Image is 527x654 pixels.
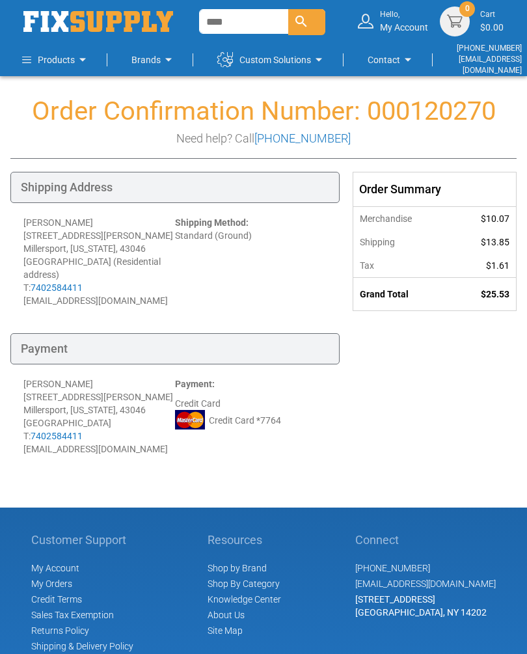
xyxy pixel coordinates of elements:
span: $10.07 [481,213,509,224]
a: Shop by Brand [208,563,267,573]
a: Brands [131,47,176,73]
span: Credit Terms [31,594,82,605]
div: Shipping Address [10,172,340,203]
h5: Resources [208,534,281,547]
div: Order Summary [353,172,516,206]
a: Custom Solutions [217,47,327,73]
div: Credit Card [175,377,327,456]
a: [EMAIL_ADDRESS][DOMAIN_NAME] [459,55,522,75]
a: Site Map [208,625,243,636]
small: Cart [480,9,504,20]
h1: Order Confirmation Number: 000120270 [10,97,517,126]
div: My Account [380,9,428,33]
a: [PHONE_NUMBER] [457,44,522,53]
span: $13.85 [481,237,509,247]
a: Shop By Category [208,579,280,589]
span: My Account [31,563,79,573]
a: 7402584411 [31,431,83,441]
a: [EMAIL_ADDRESS][DOMAIN_NAME] [355,579,496,589]
strong: Payment: [175,379,215,389]
span: 0 [465,3,470,14]
span: [STREET_ADDRESS] [GEOGRAPHIC_DATA], NY 14202 [355,594,487,618]
h3: Need help? Call [10,132,517,145]
strong: Shipping Method: [175,217,249,228]
th: Merchandise [353,206,452,230]
a: Contact [368,47,416,73]
button: Search [288,9,325,35]
th: Tax [353,254,452,278]
h5: Customer Support [31,534,133,547]
span: My Orders [31,579,72,589]
small: Hello, [380,9,428,20]
div: [PERSON_NAME] [STREET_ADDRESS][PERSON_NAME] Millersport, [US_STATE], 43046 [GEOGRAPHIC_DATA] (Res... [23,216,175,307]
div: Standard (Ground) [175,216,327,307]
div: Payment [10,333,340,364]
img: Fix Industrial Supply [23,11,173,32]
a: 7402584411 [31,282,83,293]
div: [PERSON_NAME] [STREET_ADDRESS][PERSON_NAME] Millersport, [US_STATE], 43046 [GEOGRAPHIC_DATA] T: [... [23,377,175,456]
h5: Connect [355,534,496,547]
a: Knowledge Center [208,594,281,605]
a: store logo [23,11,173,32]
span: $25.53 [481,289,509,299]
a: [PHONE_NUMBER] [355,563,430,573]
th: Shipping [353,230,452,254]
span: $1.61 [486,260,509,271]
a: Returns Policy [31,625,89,636]
a: Products [22,47,90,73]
span: $0.00 [480,22,504,33]
a: [PHONE_NUMBER] [254,131,351,145]
span: Credit Card *7764 [209,414,281,427]
a: Shipping & Delivery Policy [31,641,133,651]
strong: Grand Total [360,289,409,299]
a: About Us [208,610,245,620]
img: MC [175,410,205,429]
span: Sales Tax Exemption [31,610,114,620]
